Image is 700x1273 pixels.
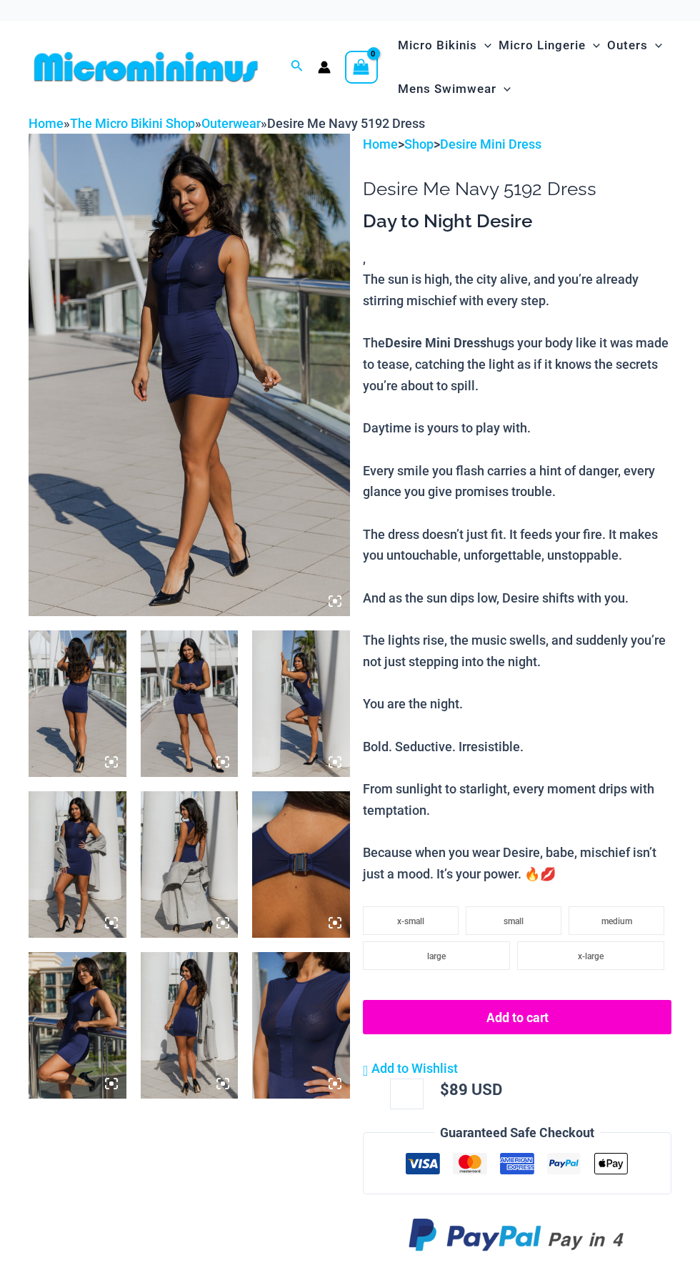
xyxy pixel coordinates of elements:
[466,906,561,935] li: small
[141,791,239,938] img: Desire Me Navy 5192 Dress
[363,1058,458,1079] a: Add to Wishlist
[267,116,425,131] span: Desire Me Navy 5192 Dress
[363,941,510,970] li: large
[363,269,671,884] p: The sun is high, the city alive, and you’re already stirring mischief with every step. The hugs y...
[392,21,671,113] nav: Site Navigation
[427,951,446,961] span: large
[345,51,378,84] a: View Shopping Cart, empty
[363,134,671,155] p: > >
[363,178,671,200] h1: Desire Me Navy 5192 Dress
[291,58,304,76] a: Search icon link
[499,27,586,64] span: Micro Lingerie
[29,952,126,1099] img: Desire Me Navy 5192 Dress
[440,137,541,152] a: Desire Mini Dress
[141,952,239,1099] img: Desire Me Navy 5192 Dress
[578,951,604,961] span: x-large
[398,27,477,64] span: Micro Bikinis
[29,116,64,131] a: Home
[404,137,434,152] a: Shop
[29,791,126,938] img: Desire Me Navy 5192 Dress
[607,27,648,64] span: Outers
[29,51,264,83] img: MM SHOP LOGO FLAT
[252,630,350,777] img: Desire Me Navy 5192 Dress
[477,27,491,64] span: Menu Toggle
[29,630,126,777] img: Desire Me Navy 5192 Dress
[495,24,604,67] a: Micro LingerieMenu ToggleMenu Toggle
[604,24,666,67] a: OutersMenu ToggleMenu Toggle
[318,61,331,74] a: Account icon link
[70,116,195,131] a: The Micro Bikini Shop
[390,1079,424,1109] input: Product quantity
[363,906,459,935] li: x-small
[252,791,350,938] img: Desire Me Navy 5192 Dress
[394,67,514,111] a: Mens SwimwearMenu ToggleMenu Toggle
[569,906,664,935] li: medium
[363,137,398,152] a: Home
[363,209,671,234] h3: Day to Night Desire
[440,1079,449,1099] span: $
[601,916,632,926] span: medium
[496,71,511,107] span: Menu Toggle
[29,116,425,131] span: » » »
[504,916,524,926] span: small
[385,334,486,351] b: Desire Mini Dress
[648,27,662,64] span: Menu Toggle
[29,134,350,616] img: Desire Me Navy 5192 Dress
[141,630,239,777] img: Desire Me Navy 5192 Dress
[201,116,261,131] a: Outerwear
[517,941,664,970] li: x-large
[371,1061,458,1076] span: Add to Wishlist
[363,1000,671,1034] button: Add to cart
[398,71,496,107] span: Mens Swimwear
[440,1079,502,1099] bdi: 89 USD
[394,24,495,67] a: Micro BikinisMenu ToggleMenu Toggle
[586,27,600,64] span: Menu Toggle
[434,1122,600,1144] legend: Guaranteed Safe Checkout
[252,952,350,1099] img: Desire Me Navy 5192 Dress
[397,916,424,926] span: x-small
[363,209,671,885] div: ,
